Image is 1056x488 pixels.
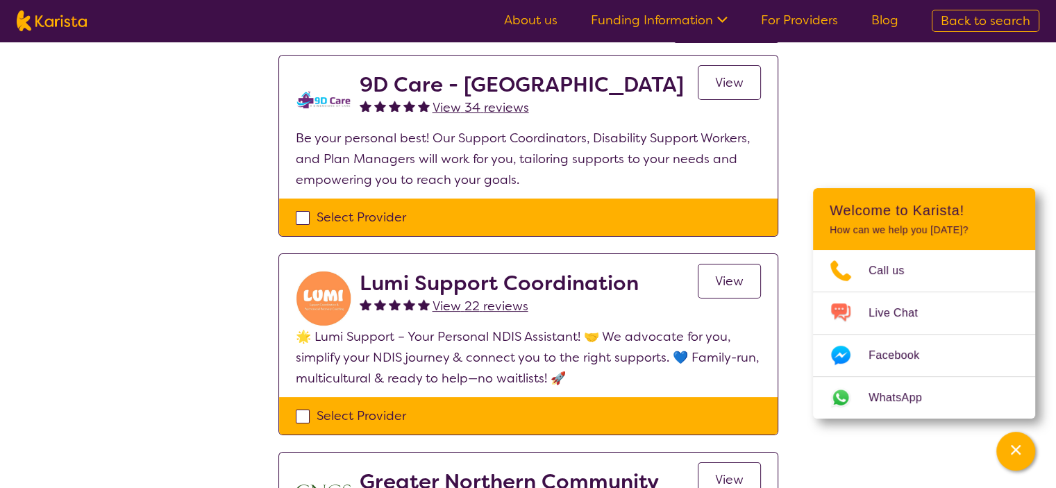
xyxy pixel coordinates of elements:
[360,298,371,310] img: fullstar
[715,74,744,91] span: View
[830,224,1019,236] p: How can we help you [DATE]?
[296,271,351,326] img: rybwu2dtdo40a3tyd2no.jpg
[761,12,838,28] a: For Providers
[591,12,728,28] a: Funding Information
[418,298,430,310] img: fullstar
[869,345,936,366] span: Facebook
[360,100,371,112] img: fullstar
[374,100,386,112] img: fullstar
[374,298,386,310] img: fullstar
[17,10,87,31] img: Karista logo
[996,432,1035,471] button: Channel Menu
[403,100,415,112] img: fullstar
[433,97,529,118] a: View 34 reviews
[932,10,1039,32] a: Back to search
[296,128,761,190] p: Be your personal best! Our Support Coordinators, Disability Support Workers, and Plan Managers wi...
[813,188,1035,419] div: Channel Menu
[830,202,1019,219] h2: Welcome to Karista!
[389,100,401,112] img: fullstar
[296,326,761,389] p: 🌟 Lumi Support – Your Personal NDIS Assistant! 🤝 We advocate for you, simplify your NDIS journey ...
[869,303,935,323] span: Live Chat
[871,12,898,28] a: Blog
[403,298,415,310] img: fullstar
[433,298,528,314] span: View 22 reviews
[715,471,744,488] span: View
[715,273,744,289] span: View
[869,260,921,281] span: Call us
[813,250,1035,419] ul: Choose channel
[698,65,761,100] a: View
[360,72,684,97] h2: 9D Care - [GEOGRAPHIC_DATA]
[941,12,1030,29] span: Back to search
[389,298,401,310] img: fullstar
[433,296,528,317] a: View 22 reviews
[813,377,1035,419] a: Web link opens in a new tab.
[360,271,639,296] h2: Lumi Support Coordination
[698,264,761,298] a: View
[869,387,939,408] span: WhatsApp
[504,12,558,28] a: About us
[296,72,351,128] img: zklkmrpc7cqrnhnbeqm0.png
[433,99,529,116] span: View 34 reviews
[418,100,430,112] img: fullstar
